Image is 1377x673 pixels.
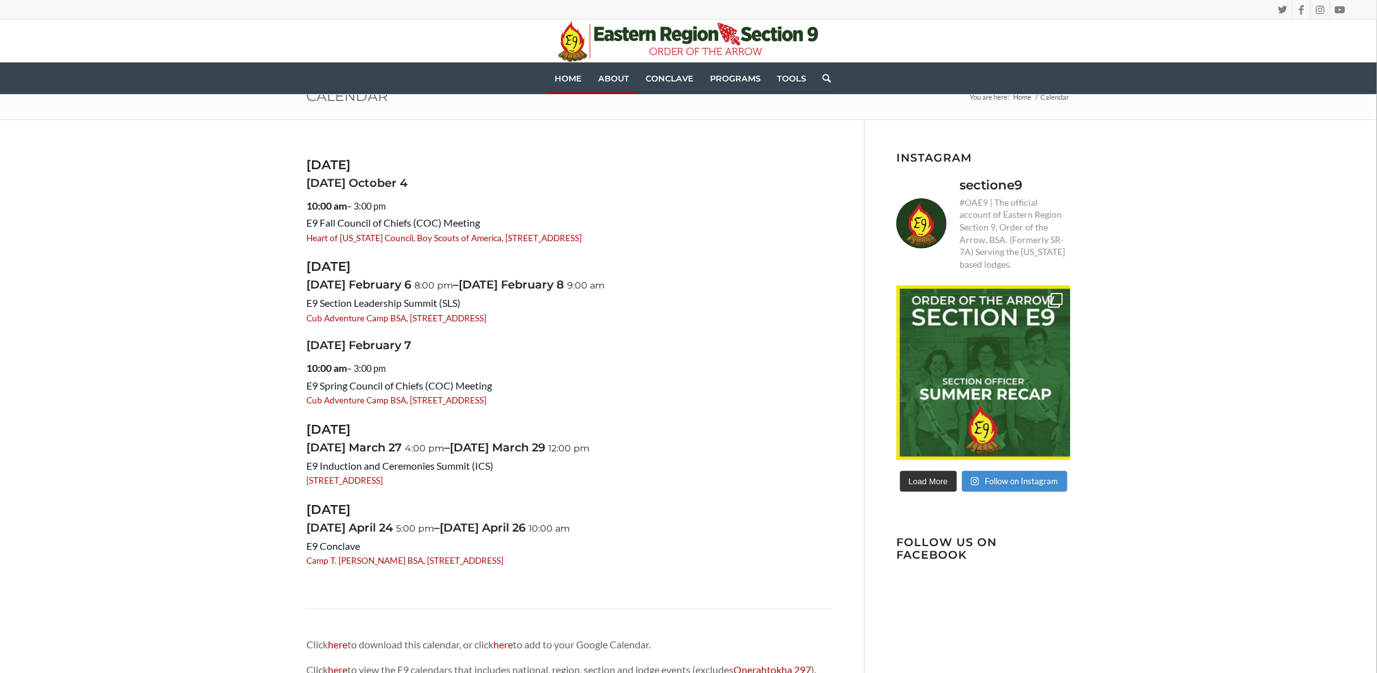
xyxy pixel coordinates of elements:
span: – [444,441,450,455]
span: E9 Induction and Ceremonies Summit (ICS) [306,460,493,472]
span: [DATE] [450,441,489,455]
a: Cub Adventure Camp BSA, [STREET_ADDRESS] [306,313,486,323]
span: 4 [400,176,407,190]
a: Heart of [US_STATE] Council, Boy Scouts of America, [STREET_ADDRESS] [306,233,582,243]
span: 27 [388,441,402,455]
a: Tools [769,63,814,94]
span: E9 Spring Council of Chiefs (COC) Meeting [306,379,492,391]
a: [STREET_ADDRESS] [306,475,383,485]
span: 7 [404,338,411,352]
span: February [349,278,401,292]
h3: [DATE] [306,503,833,516]
span: 26 [512,521,526,535]
a: About [590,63,637,94]
a: here [493,638,513,650]
h3: [DATE] [306,422,833,436]
dt: 10:00 am [306,355,833,377]
h3: Instagram [896,152,1071,164]
small: 10:00 am [529,523,570,535]
a: Instagram Follow on Instagram [962,471,1067,492]
span: – [434,521,440,535]
span: Conclave [646,73,694,83]
span: E9 Section Leadership Summit (SLS) [306,297,460,309]
span: [DATE] [306,278,346,292]
small: 8:00 pm [414,280,453,292]
span: April [349,521,376,535]
span: 24 [379,521,393,535]
p: #OAE9 | The official account of Eastern Region Section 9, Order of the Arrow, BSA. (Formerly SR-7... [959,196,1071,271]
span: October [349,176,397,190]
span: [DATE] [306,441,346,455]
h3: [DATE] [306,259,833,273]
span: [DATE] [306,521,346,535]
a: Camp T. [PERSON_NAME] BSA, [STREET_ADDRESS] [306,556,503,566]
span: March [492,441,529,455]
span: Load More [909,477,948,486]
span: [DATE] [459,278,498,292]
a: Conclave [637,63,702,94]
dt: 10:00 am [306,193,833,215]
h3: sectione9 [959,176,1023,194]
small: 5:00 pm [396,523,434,535]
span: February [349,338,401,352]
a: Programs [702,63,769,94]
a: here [328,638,347,650]
span: – [453,278,459,292]
h3: [DATE] [306,158,833,172]
span: 6 [404,278,411,292]
svg: Clone [1048,293,1063,308]
span: Programs [710,73,761,83]
a: Cub Adventure Camp BSA, [STREET_ADDRESS] [306,395,486,405]
p: Click to download this calendar, or click to add to your Google Calendar. [306,636,833,653]
small: 9:00 am [567,280,604,292]
span: E9 Conclave [306,540,360,552]
span: February [501,278,553,292]
span: Follow on Instagram [985,476,1059,486]
span: 8 [556,278,564,292]
span: – 3:00 pm [347,198,386,215]
span: Home [555,73,582,83]
img: As school starts back up for many, let's take a look back at what an action-packed summer we had.... [896,285,1071,460]
svg: Instagram [971,477,979,486]
a: sectione9 #OAE9 | The official account of Eastern Region Section 9, Order of the Arrow, BSA. (For... [896,176,1071,271]
a: Clone [896,285,1071,460]
small: 12:00 pm [548,443,589,455]
span: – 3:00 pm [347,360,386,377]
span: April [482,521,509,535]
iframe: fb:page Facebook Social Plugin [896,566,1212,648]
span: About [598,73,629,83]
button: Load More [900,471,957,492]
small: 4:00 pm [405,443,444,455]
span: [DATE] [306,338,346,352]
span: E9 Fall Council of Chiefs (COC) Meeting [306,217,480,229]
span: [DATE] [440,521,479,535]
a: Home [546,63,590,94]
span: 29 [532,441,545,455]
span: Tools [777,73,806,83]
span: March [349,441,385,455]
a: Search [814,63,831,94]
span: [DATE] [306,176,346,190]
h3: Follow us on Facebook [896,536,1071,561]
